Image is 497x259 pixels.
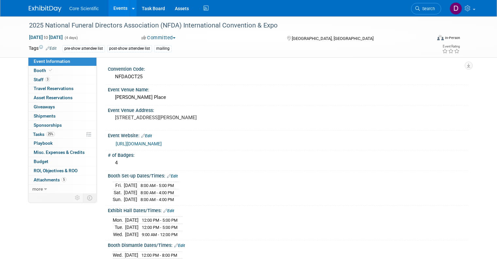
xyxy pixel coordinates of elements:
[28,130,96,139] a: Tasks25%
[108,240,468,249] div: Booth Dismantle Dates/Times:
[28,112,96,120] a: Shipments
[28,75,96,84] a: Staff3
[113,196,124,203] td: Sun.
[28,157,96,166] a: Budget
[34,168,77,173] span: ROI, Objectives & ROO
[29,45,57,52] td: Tags
[49,68,52,72] i: Booth reservation complete
[34,122,62,128] span: Sponsorships
[125,224,139,231] td: [DATE]
[28,84,96,93] a: Travel Reservations
[28,121,96,130] a: Sponsorships
[28,57,96,66] a: Event Information
[142,225,177,230] span: 12:00 PM - 5:00 PM
[108,206,468,214] div: Exhibit Hall Dates/Times:
[34,113,56,119] span: Shipments
[113,158,463,168] div: 4
[64,36,78,40] span: (4 days)
[108,105,468,114] div: Event Venue Address:
[29,34,63,40] span: [DATE] [DATE]
[34,59,70,64] span: Event Information
[28,93,96,102] a: Asset Reservations
[34,150,85,155] span: Misc. Expenses & Credits
[34,177,66,182] span: Attachments
[124,196,137,203] td: [DATE]
[108,85,468,93] div: Event Venue Name:
[442,45,460,48] div: Event Rating
[113,92,463,102] div: [PERSON_NAME] Place
[163,209,174,213] a: Edit
[34,104,55,109] span: Giveaways
[115,115,251,120] pre: [STREET_ADDRESS][PERSON_NAME]
[28,185,96,194] a: more
[28,176,96,184] a: Attachments5
[107,45,152,52] div: post-show attendee list
[411,3,441,14] a: Search
[154,45,172,52] div: mailing
[33,132,55,137] span: Tasks
[34,77,50,82] span: Staff
[45,77,50,82] span: 3
[125,251,138,259] td: [DATE]
[420,6,435,11] span: Search
[113,251,125,259] td: Wed.
[27,20,423,31] div: 2025 National Funeral Directors Association (NFDA) International Convention & Expo
[28,139,96,148] a: Playbook
[437,35,444,40] img: Format-Inperson.png
[116,141,162,146] a: [URL][DOMAIN_NAME]
[124,182,137,189] td: [DATE]
[108,131,468,139] div: Event Website:
[28,102,96,111] a: Giveaways
[139,34,178,41] button: Committed
[141,253,177,258] span: 12:00 PM - 8:00 PM
[445,35,460,40] div: In-Person
[141,134,152,138] a: Edit
[142,232,177,237] span: 9:00 AM - 12:00 PM
[113,182,124,189] td: Fri.
[28,148,96,157] a: Misc. Expenses & Credits
[69,6,99,11] span: Core Scientific
[125,231,139,238] td: [DATE]
[28,66,96,75] a: Booth
[72,194,83,202] td: Personalize Event Tab Strip
[141,190,174,195] span: 8:00 AM - 4:00 PM
[108,150,468,158] div: # of Badges:
[113,217,125,224] td: Mon.
[83,194,97,202] td: Toggle Event Tabs
[34,86,74,91] span: Travel Reservations
[43,35,49,40] span: to
[113,224,125,231] td: Tue.
[34,95,73,100] span: Asset Reservations
[141,183,174,188] span: 8:00 AM - 5:00 PM
[142,218,177,223] span: 12:00 PM - 5:00 PM
[62,45,105,52] div: pre-show attendee list
[124,189,137,196] td: [DATE]
[46,132,55,137] span: 25%
[34,68,54,73] span: Booth
[34,159,48,164] span: Budget
[450,2,462,15] img: Danielle Wiesemann
[113,72,463,82] div: NFDAOCT25
[29,6,61,12] img: ExhibitDay
[108,64,468,72] div: Convention Code:
[174,243,185,248] a: Edit
[292,36,373,41] span: [GEOGRAPHIC_DATA], [GEOGRAPHIC_DATA]
[61,177,66,182] span: 5
[28,166,96,175] a: ROI, Objectives & ROO
[46,46,57,51] a: Edit
[34,140,53,146] span: Playbook
[108,171,468,179] div: Booth Set-up Dates/Times:
[113,189,124,196] td: Sat.
[125,217,139,224] td: [DATE]
[396,34,460,44] div: Event Format
[113,231,125,238] td: Wed.
[32,186,43,192] span: more
[167,174,178,178] a: Edit
[141,197,174,202] span: 8:00 AM - 4:00 PM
